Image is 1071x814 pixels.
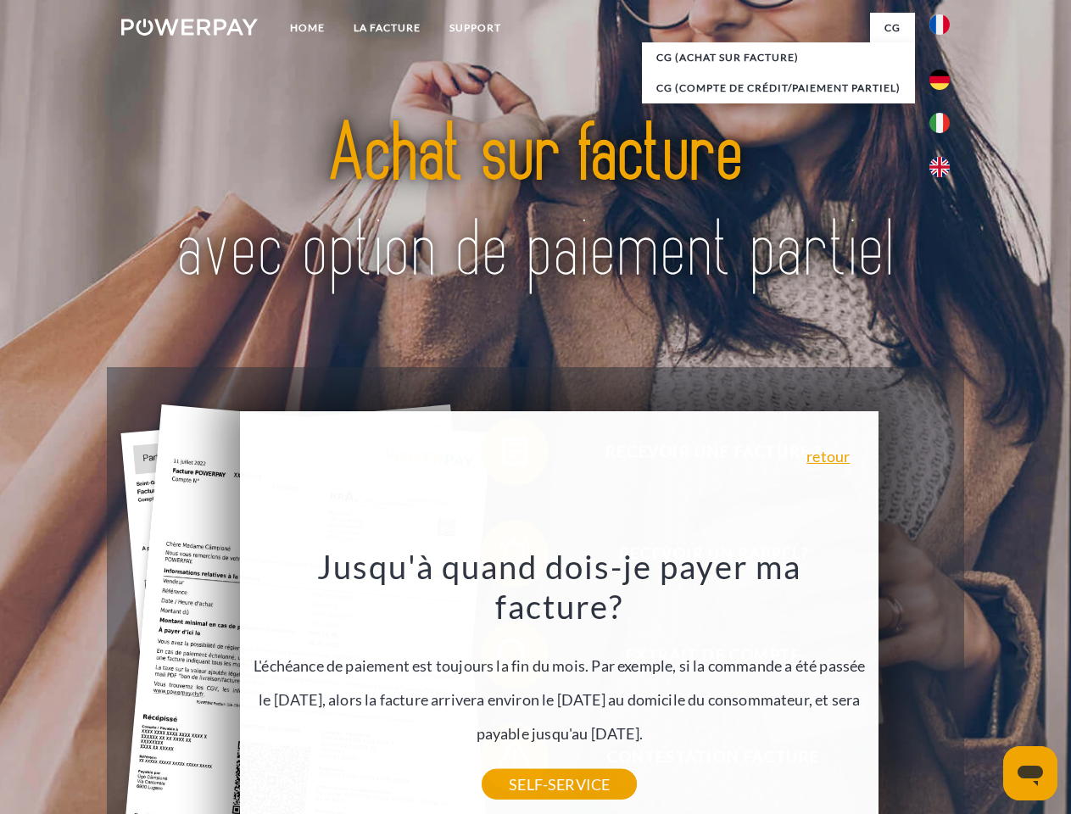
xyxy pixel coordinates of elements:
a: CG [870,13,915,43]
h3: Jusqu'à quand dois-je payer ma facture? [250,546,869,627]
img: it [929,113,950,133]
a: Support [435,13,516,43]
img: en [929,157,950,177]
a: CG (Compte de crédit/paiement partiel) [642,73,915,103]
div: L'échéance de paiement est toujours la fin du mois. Par exemple, si la commande a été passée le [... [250,546,869,784]
a: SELF-SERVICE [482,769,637,800]
iframe: Bouton de lancement de la fenêtre de messagerie [1003,746,1057,800]
img: title-powerpay_fr.svg [162,81,909,325]
a: retour [806,449,850,464]
img: de [929,70,950,90]
img: fr [929,14,950,35]
a: LA FACTURE [339,13,435,43]
a: CG (achat sur facture) [642,42,915,73]
a: Home [276,13,339,43]
img: logo-powerpay-white.svg [121,19,258,36]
